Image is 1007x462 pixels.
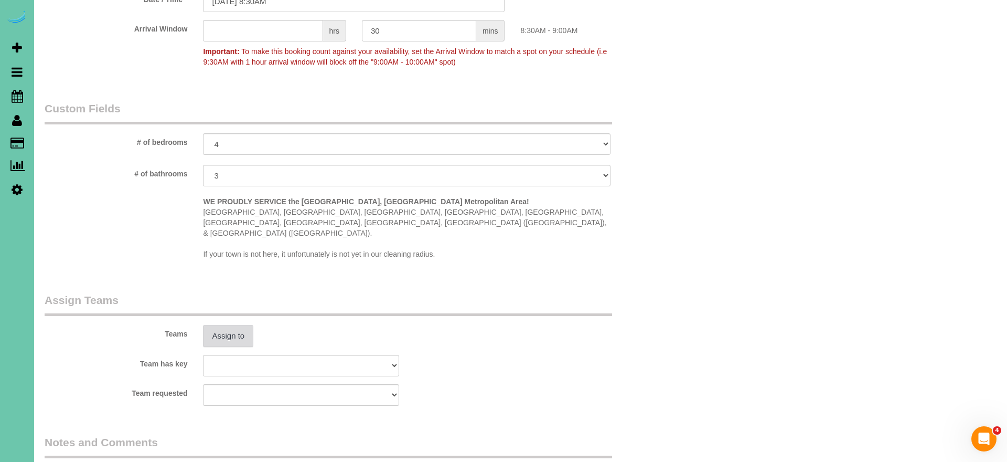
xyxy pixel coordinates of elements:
label: Teams [37,325,195,339]
strong: WE PROUDLY SERVICE the [GEOGRAPHIC_DATA], [GEOGRAPHIC_DATA] Metropolitan Area! [203,197,529,206]
legend: Custom Fields [45,101,612,124]
label: # of bedrooms [37,133,195,148]
p: [GEOGRAPHIC_DATA], [GEOGRAPHIC_DATA], [GEOGRAPHIC_DATA], [GEOGRAPHIC_DATA], [GEOGRAPHIC_DATA], [G... [203,196,610,259]
label: Team requested [37,384,195,398]
label: # of bathrooms [37,165,195,179]
strong: Important: [203,47,239,56]
span: To make this booking count against your availability, set the Arrival Window to match a spot on y... [203,47,607,66]
span: 4 [993,426,1001,435]
iframe: Intercom live chat [971,426,997,451]
legend: Notes and Comments [45,435,612,458]
legend: Assign Teams [45,292,612,316]
label: Arrival Window [37,20,195,34]
button: Assign to [203,325,253,347]
div: 8:30AM - 9:00AM [512,20,671,36]
span: mins [476,20,505,41]
img: Automaid Logo [6,10,27,25]
span: hrs [323,20,346,41]
label: Team has key [37,355,195,369]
